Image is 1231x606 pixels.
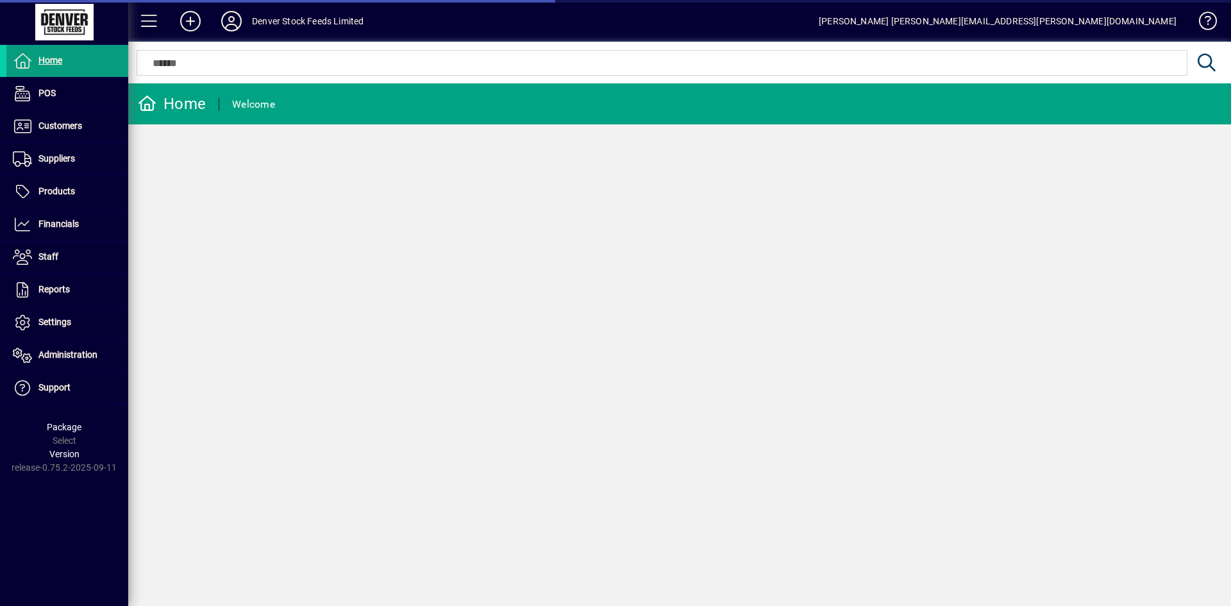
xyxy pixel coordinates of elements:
[211,10,252,33] button: Profile
[38,317,71,327] span: Settings
[38,382,71,392] span: Support
[6,110,128,142] a: Customers
[38,284,70,294] span: Reports
[6,241,128,273] a: Staff
[6,339,128,371] a: Administration
[6,274,128,306] a: Reports
[38,153,75,164] span: Suppliers
[170,10,211,33] button: Add
[47,422,81,432] span: Package
[38,251,58,262] span: Staff
[6,208,128,240] a: Financials
[38,219,79,229] span: Financials
[49,449,80,459] span: Version
[38,121,82,131] span: Customers
[138,94,206,114] div: Home
[38,55,62,65] span: Home
[1189,3,1215,44] a: Knowledge Base
[6,176,128,208] a: Products
[232,94,275,115] div: Welcome
[38,349,97,360] span: Administration
[6,78,128,110] a: POS
[6,143,128,175] a: Suppliers
[819,11,1177,31] div: [PERSON_NAME] [PERSON_NAME][EMAIL_ADDRESS][PERSON_NAME][DOMAIN_NAME]
[252,11,364,31] div: Denver Stock Feeds Limited
[6,307,128,339] a: Settings
[38,186,75,196] span: Products
[38,88,56,98] span: POS
[6,372,128,404] a: Support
